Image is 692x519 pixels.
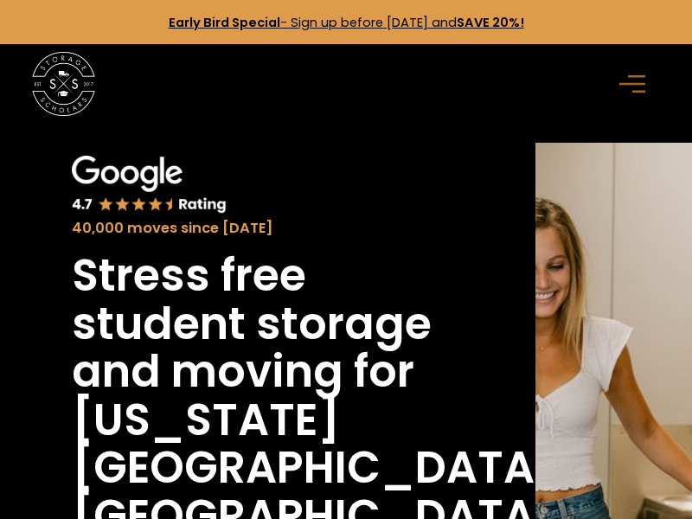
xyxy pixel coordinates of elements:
[610,59,661,110] div: menu
[72,218,439,240] div: 40,000 moves since [DATE]
[457,14,524,31] strong: SAVE 20%!
[72,156,227,215] img: Google 4.7 star rating
[32,52,95,115] img: Storage Scholars main logo
[72,252,439,395] h1: Stress free student storage and moving for
[169,14,524,31] a: Early Bird Special- Sign up before [DATE] andSAVE 20%!
[32,52,95,115] a: home
[169,14,280,31] strong: Early Bird Special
